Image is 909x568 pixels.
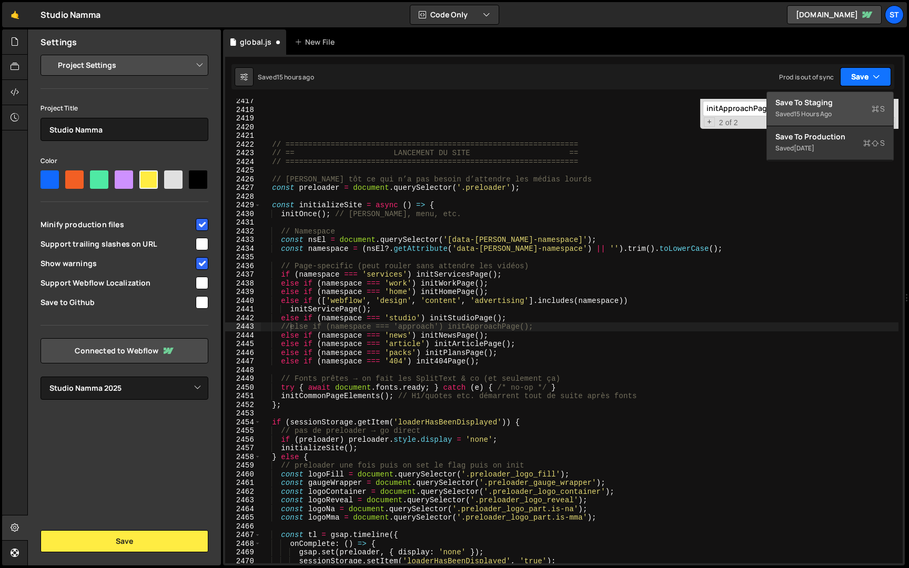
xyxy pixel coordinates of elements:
[225,279,261,288] div: 2438
[41,297,194,308] span: Save to Github
[225,531,261,540] div: 2467
[225,166,261,175] div: 2425
[225,253,261,262] div: 2435
[767,126,893,160] button: Save to ProductionS Saved[DATE]
[225,496,261,505] div: 2463
[225,540,261,549] div: 2468
[41,239,194,249] span: Support trailing slashes on URL
[240,37,271,47] div: global.js
[225,184,261,192] div: 2427
[225,374,261,383] div: 2449
[225,210,261,219] div: 2430
[225,366,261,375] div: 2448
[225,227,261,236] div: 2432
[41,278,194,288] span: Support Webflow Localization
[225,270,261,279] div: 2437
[225,557,261,566] div: 2470
[41,530,208,552] button: Save
[775,131,885,142] div: Save to Production
[715,118,742,127] span: 2 of 2
[410,5,499,24] button: Code Only
[225,262,261,271] div: 2436
[794,144,814,153] div: [DATE]
[225,444,261,453] div: 2457
[225,479,261,488] div: 2461
[704,117,715,127] span: Toggle Replace mode
[225,409,261,418] div: 2453
[703,101,835,116] input: Search for
[840,67,891,86] button: Save
[225,97,261,106] div: 2417
[225,131,261,140] div: 2421
[775,142,885,155] div: Saved
[225,488,261,496] div: 2462
[225,331,261,340] div: 2444
[225,357,261,366] div: 2447
[225,392,261,401] div: 2451
[41,103,78,114] label: Project Title
[41,156,57,166] label: Color
[225,149,261,158] div: 2423
[225,158,261,167] div: 2424
[225,418,261,427] div: 2454
[225,461,261,470] div: 2459
[225,453,261,462] div: 2458
[225,513,261,522] div: 2465
[277,73,314,82] div: 15 hours ago
[775,108,885,120] div: Saved
[225,192,261,201] div: 2428
[225,349,261,358] div: 2446
[225,314,261,323] div: 2442
[225,218,261,227] div: 2431
[863,138,885,148] span: S
[225,522,261,531] div: 2466
[225,340,261,349] div: 2445
[41,258,194,269] span: Show warnings
[225,305,261,314] div: 2441
[41,338,208,363] a: Connected to Webflow
[41,118,208,141] input: Project name
[794,109,832,118] div: 15 hours ago
[41,8,100,21] div: Studio Namma
[225,140,261,149] div: 2422
[225,401,261,410] div: 2452
[258,73,314,82] div: Saved
[885,5,904,24] a: St
[41,36,77,48] h2: Settings
[775,97,885,108] div: Save to Staging
[41,219,194,230] span: Minify production files
[225,175,261,184] div: 2426
[225,435,261,444] div: 2456
[225,123,261,132] div: 2420
[2,2,28,27] a: 🤙
[767,92,893,126] button: Save to StagingS Saved15 hours ago
[225,322,261,331] div: 2443
[779,73,834,82] div: Prod is out of sync
[225,427,261,435] div: 2455
[225,505,261,514] div: 2464
[787,5,882,24] a: [DOMAIN_NAME]
[225,106,261,115] div: 2418
[225,470,261,479] div: 2460
[225,236,261,245] div: 2433
[225,288,261,297] div: 2439
[225,114,261,123] div: 2419
[295,37,339,47] div: New File
[225,297,261,306] div: 2440
[225,245,261,253] div: 2434
[225,548,261,557] div: 2469
[225,383,261,392] div: 2450
[225,201,261,210] div: 2429
[872,104,885,114] span: S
